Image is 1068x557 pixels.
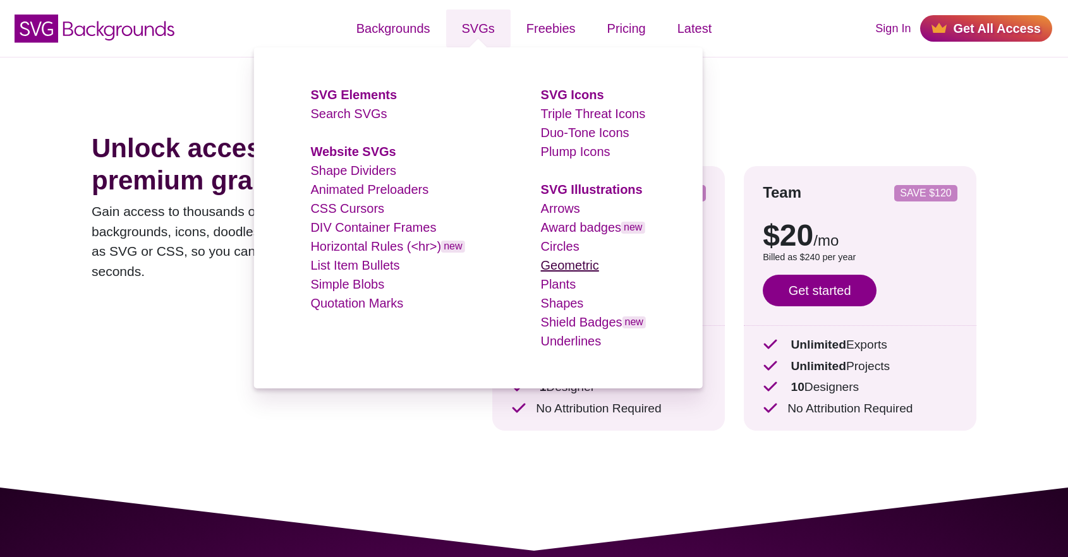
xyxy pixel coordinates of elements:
a: Animated Preloaders [310,183,428,196]
a: Pricing [592,9,662,47]
p: No Attribution Required [763,400,957,418]
span: new [441,241,464,253]
a: CSS Cursors [310,201,384,215]
a: Underlines [541,334,602,348]
a: Plump Icons [541,145,610,159]
a: Get All Access [920,15,1052,42]
a: Plants [541,277,576,291]
p: SAVE $120 [899,188,952,198]
p: Billed as $240 per year [763,251,957,265]
a: Circles [541,239,580,253]
a: Backgrounds [341,9,446,47]
p: No Attribution Required [511,400,706,418]
a: Quotation Marks [310,296,403,310]
a: Arrows [541,201,580,215]
p: Projects [763,357,957,376]
p: Designers [763,378,957,397]
a: List Item Bullets [310,258,399,272]
strong: Unlimited [791,338,846,351]
a: Duo-Tone Icons [541,126,629,140]
a: Horizontal Rules (<hr>)new [310,239,464,253]
a: Shield Badgesnew [541,315,646,329]
a: SVG Elements [310,88,397,102]
a: Shapes [541,296,584,310]
a: Search SVGs [310,107,387,121]
a: Shape Dividers [310,164,396,177]
a: Sign In [875,20,911,37]
p: Exports [763,336,957,354]
a: SVG Icons [541,88,604,102]
span: /mo [813,232,839,249]
strong: 10 [791,380,804,393]
h1: Unlock access to all our premium graphics [92,133,454,196]
a: DIV Container Frames [310,220,436,234]
a: Get started [763,275,877,306]
a: Award badgesnew [541,220,645,234]
p: Gain access to thousands of premium SVGs, including backgrounds, icons, doodles, and more. Everyt... [92,201,454,281]
a: Latest [662,9,727,47]
a: Freebies [511,9,592,47]
a: SVG Illustrations [541,183,643,196]
span: new [622,316,646,328]
strong: Unlimited [791,359,846,373]
a: Triple Threat Icons [541,107,646,121]
a: SVGs [446,9,511,47]
p: $20 [763,220,957,251]
a: Geometric [541,258,599,272]
strong: Team [763,184,801,201]
a: Website SVGs [310,145,396,159]
a: Simple Blobs [310,277,384,291]
span: new [621,222,645,234]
